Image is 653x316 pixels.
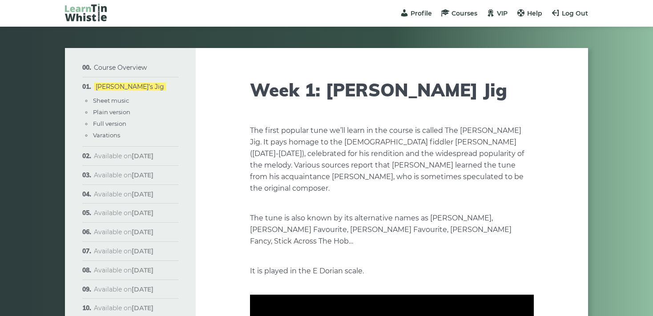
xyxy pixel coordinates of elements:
[65,4,107,21] img: LearnTinWhistle.com
[516,9,542,17] a: Help
[94,285,153,293] span: Available on
[94,171,153,179] span: Available on
[562,9,588,17] span: Log Out
[250,125,534,194] p: The first popular tune we’ll learn in the course is called The [PERSON_NAME] Jig. It pays homage ...
[497,9,508,17] span: VIP
[551,9,588,17] a: Log Out
[93,108,130,116] a: Plain version
[93,120,126,127] a: Full version
[527,9,542,17] span: Help
[94,64,147,72] a: Course Overview
[94,209,153,217] span: Available on
[411,9,432,17] span: Profile
[132,152,153,160] strong: [DATE]
[94,266,153,274] span: Available on
[250,212,534,247] p: The tune is also known by its alternative names as [PERSON_NAME], [PERSON_NAME] Favourite, [PERSO...
[132,266,153,274] strong: [DATE]
[132,190,153,198] strong: [DATE]
[93,132,120,139] a: Varations
[94,152,153,160] span: Available on
[94,304,153,312] span: Available on
[441,9,477,17] a: Courses
[250,265,534,277] p: It is played in the E Dorian scale.
[132,247,153,255] strong: [DATE]
[486,9,508,17] a: VIP
[132,228,153,236] strong: [DATE]
[132,209,153,217] strong: [DATE]
[132,171,153,179] strong: [DATE]
[451,9,477,17] span: Courses
[132,304,153,312] strong: [DATE]
[132,285,153,293] strong: [DATE]
[94,190,153,198] span: Available on
[400,9,432,17] a: Profile
[94,83,166,91] a: [PERSON_NAME]’s Jig
[94,228,153,236] span: Available on
[94,247,153,255] span: Available on
[93,97,129,104] a: Sheet music
[250,79,534,100] h1: Week 1: [PERSON_NAME] Jig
